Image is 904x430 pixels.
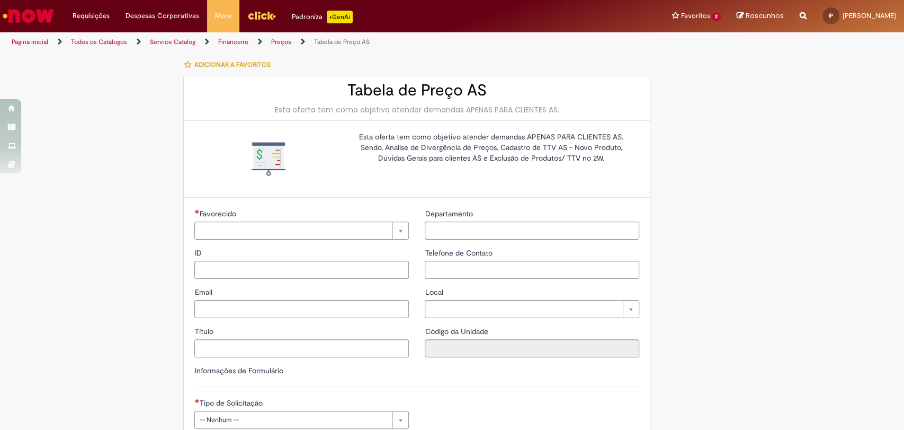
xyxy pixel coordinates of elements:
input: ID [194,261,409,279]
span: Título [194,327,215,336]
span: Departamento [425,209,475,218]
img: click_logo_yellow_360x200.png [247,7,276,23]
ul: Trilhas de página [8,32,595,52]
span: 2 [712,12,721,21]
p: Esta oferta tem como objetivo atender demandas APENAS PARA CLIENTES AS. Sendo, Analise de Divergê... [351,131,631,163]
p: +GenAi [327,11,353,23]
label: Somente leitura - Código da Unidade [425,326,490,337]
span: Favoritos [681,11,710,21]
button: Adicionar a Favoritos [183,54,276,76]
a: Financeiro [218,38,248,46]
span: Adicionar a Favoritos [194,60,270,69]
a: Service Catalog [150,38,195,46]
h2: Tabela de Preço AS [194,82,639,99]
span: IP [829,12,833,19]
span: Rascunhos [746,11,784,21]
span: -- Nenhum -- [199,411,387,428]
span: ID [194,248,203,258]
a: Rascunhos [737,11,784,21]
span: Tipo de Solicitação [199,398,264,408]
a: Limpar campo Local [425,300,639,318]
div: Padroniza [292,11,353,23]
span: Email [194,287,214,297]
input: Departamento [425,222,639,240]
span: Local [425,287,445,297]
input: Título [194,339,409,357]
img: Tabela de Preço AS [252,142,285,176]
a: Todos os Catálogos [71,38,127,46]
span: Necessários [194,209,199,214]
a: Tabela de Preço AS [314,38,370,46]
a: Página inicial [12,38,48,46]
span: Necessários [194,399,199,403]
span: [PERSON_NAME] [843,11,896,20]
span: Telefone de Contato [425,248,494,258]
span: More [215,11,231,21]
label: Informações de Formulário [194,366,283,375]
span: Despesas Corporativas [126,11,199,21]
input: Email [194,300,409,318]
a: Limpar campo Favorecido [194,222,409,240]
div: Esta oferta tem como objetivo atender demandas APENAS PARA CLIENTES AS. [194,104,639,115]
span: Requisições [73,11,110,21]
input: Código da Unidade [425,339,639,357]
input: Telefone de Contato [425,261,639,279]
a: Preços [271,38,291,46]
span: Necessários - Favorecido [199,209,238,218]
img: ServiceNow [1,5,56,27]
